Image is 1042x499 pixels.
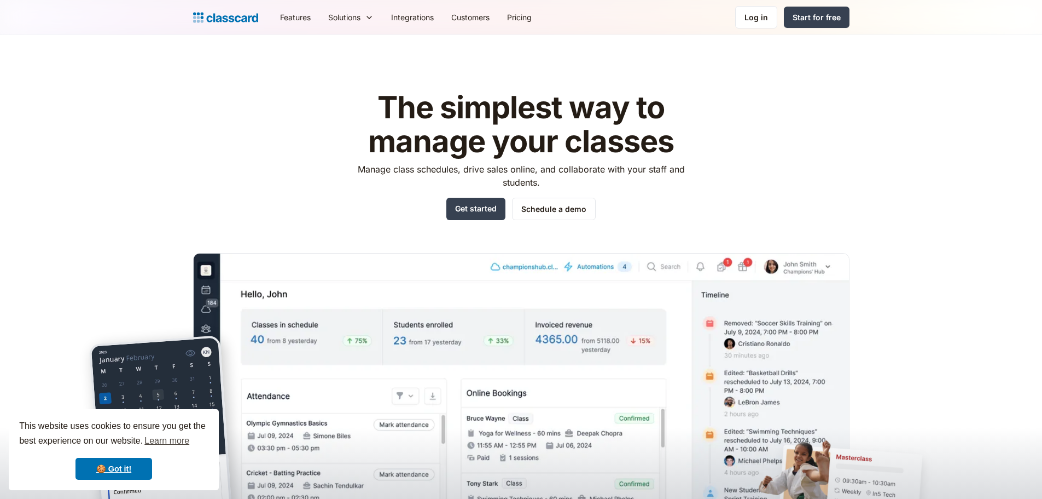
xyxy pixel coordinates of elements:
a: Schedule a demo [512,198,596,220]
a: dismiss cookie message [75,458,152,480]
a: Log in [735,6,777,28]
div: cookieconsent [9,409,219,490]
a: learn more about cookies [143,433,191,449]
div: Start for free [793,12,841,23]
a: Start for free [784,7,849,28]
div: Solutions [319,5,382,30]
p: Manage class schedules, drive sales online, and collaborate with your staff and students. [347,163,695,189]
span: This website uses cookies to ensure you get the best experience on our website. [19,420,208,449]
a: Pricing [498,5,540,30]
a: Integrations [382,5,443,30]
a: Get started [446,198,505,220]
a: Customers [443,5,498,30]
h1: The simplest way to manage your classes [347,91,695,158]
a: Features [271,5,319,30]
div: Log in [744,12,768,23]
div: Solutions [328,12,360,23]
a: home [193,10,258,25]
